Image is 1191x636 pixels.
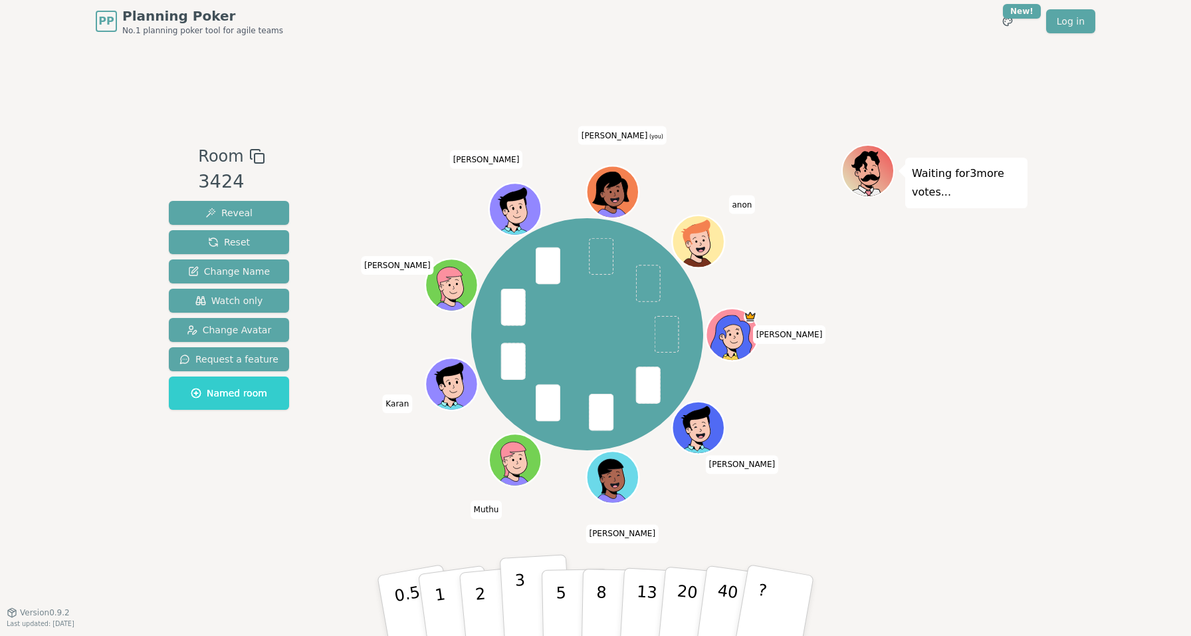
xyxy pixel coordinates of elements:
span: Request a feature [179,353,278,366]
span: Watch only [195,294,263,307]
button: Request a feature [169,347,289,371]
span: Click to change your name [450,150,523,168]
span: Change Avatar [187,323,272,337]
div: 3424 [198,168,265,196]
button: Reset [169,230,289,254]
button: Change Name [169,259,289,283]
div: New! [1003,4,1041,19]
a: PPPlanning PokerNo.1 planning poker tool for agile teams [96,7,283,36]
span: Change Name [188,265,270,278]
a: Log in [1046,9,1095,33]
span: PP [98,13,114,29]
button: New! [996,9,1020,33]
span: Cesar is the host [743,310,756,323]
span: Named room [191,387,267,400]
span: (you) [647,133,663,139]
span: Click to change your name [382,394,412,412]
span: Reveal [205,206,253,220]
button: Version0.9.2 [7,607,70,618]
button: Named room [169,377,289,410]
span: Click to change your name [586,524,659,543]
button: Watch only [169,289,289,313]
span: Click to change your name [578,126,667,144]
span: Planning Poker [122,7,283,25]
button: Click to change your avatar [588,167,637,216]
span: Click to change your name [706,455,779,474]
button: Change Avatar [169,318,289,342]
span: No.1 planning poker tool for agile teams [122,25,283,36]
span: Reset [208,236,250,249]
span: Last updated: [DATE] [7,620,74,627]
span: Click to change your name [753,325,826,344]
p: Waiting for 3 more votes... [912,164,1021,202]
button: Reveal [169,201,289,225]
span: Click to change your name [728,195,755,214]
span: Click to change your name [471,500,502,519]
span: Version 0.9.2 [20,607,70,618]
span: Click to change your name [361,256,434,275]
span: Room [198,144,243,168]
